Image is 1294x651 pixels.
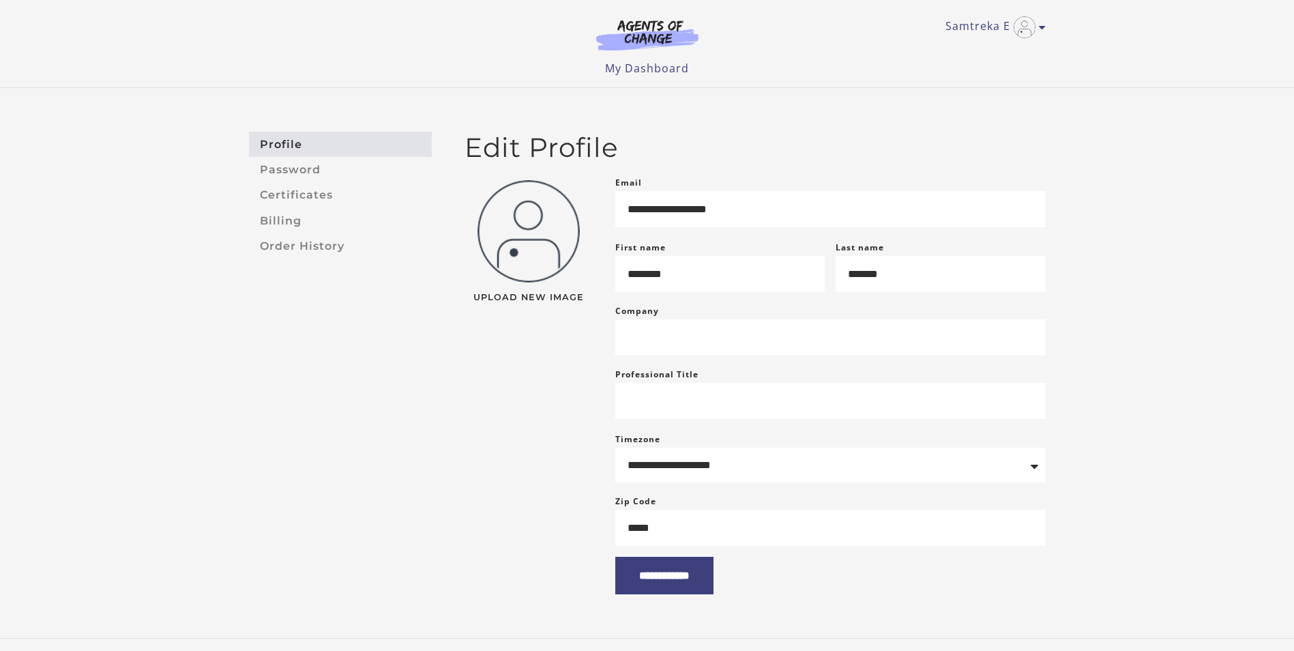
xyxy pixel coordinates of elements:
[249,132,432,157] a: Profile
[605,61,689,76] a: My Dashboard
[249,183,432,208] a: Certificates
[582,19,713,50] img: Agents of Change Logo
[615,175,642,191] label: Email
[465,293,593,302] span: Upload New Image
[615,433,660,445] label: Timezone
[615,493,656,510] label: Zip Code
[249,233,432,259] a: Order History
[615,242,666,253] label: First name
[836,242,884,253] label: Last name
[249,208,432,233] a: Billing
[249,157,432,182] a: Password
[615,303,659,319] label: Company
[465,132,1046,164] h2: Edit Profile
[615,366,699,383] label: Professional Title
[945,16,1039,38] a: Toggle menu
